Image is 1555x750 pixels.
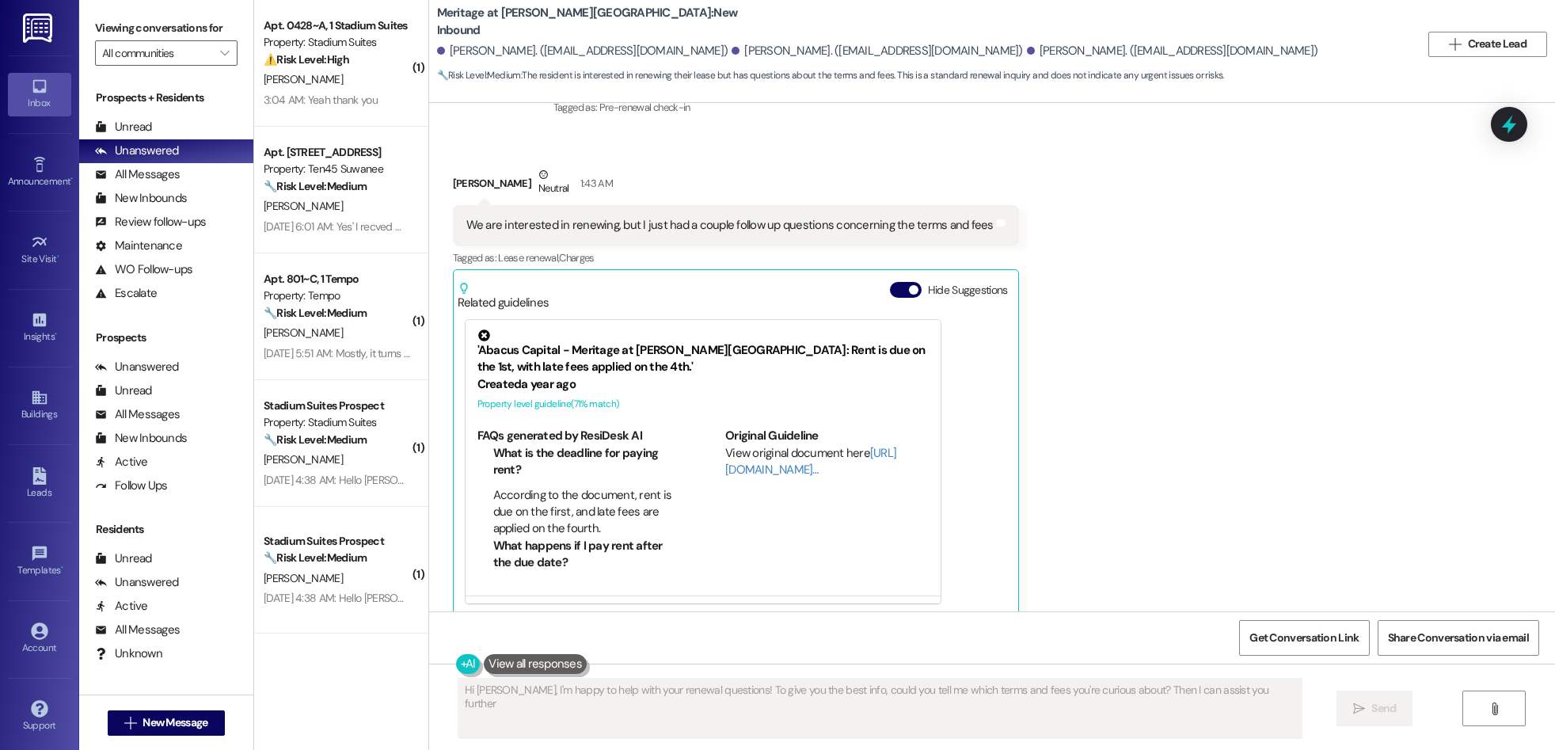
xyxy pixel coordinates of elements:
[1378,620,1539,656] button: Share Conversation via email
[437,5,754,39] b: Meritage at [PERSON_NAME][GEOGRAPHIC_DATA]: New Inbound
[477,396,929,413] div: Property level guideline ( 71 % match)
[725,445,896,478] a: [URL][DOMAIN_NAME]…
[264,452,343,466] span: [PERSON_NAME]
[264,550,367,565] strong: 🔧 Risk Level: Medium
[8,540,71,583] a: Templates •
[576,175,613,192] div: 1:43 AM
[1371,700,1396,717] span: Send
[95,359,179,375] div: Unanswered
[599,101,690,114] span: Pre-renewal check-in
[477,428,642,444] b: FAQs generated by ResiDesk AI
[95,383,152,399] div: Unread
[264,326,343,340] span: [PERSON_NAME]
[8,306,71,349] a: Insights •
[95,238,182,254] div: Maintenance
[8,695,71,738] a: Support
[95,574,179,591] div: Unanswered
[1449,38,1461,51] i: 
[95,645,162,662] div: Unknown
[264,144,410,161] div: Apt. [STREET_ADDRESS]
[928,282,1008,299] label: Hide Suggestions
[264,179,367,193] strong: 🔧 Risk Level: Medium
[437,67,1224,84] span: : The resident is interested in renewing their lease but has questions about the terms and fees. ...
[1428,32,1547,57] button: Create Lead
[95,550,152,567] div: Unread
[1239,620,1369,656] button: Get Conversation Link
[264,34,410,51] div: Property: Stadium Suites
[79,89,253,106] div: Prospects + Residents
[79,521,253,538] div: Residents
[95,261,192,278] div: WO Follow-ups
[95,214,206,230] div: Review follow-ups
[95,285,157,302] div: Escalate
[1488,702,1500,715] i: 
[264,271,410,287] div: Apt. 801~C, 1 Tempo
[95,119,152,135] div: Unread
[57,251,59,262] span: •
[458,282,549,311] div: Related guidelines
[264,533,410,550] div: Stadium Suites Prospect
[95,166,180,183] div: All Messages
[264,398,410,414] div: Stadium Suites Prospect
[95,406,180,423] div: All Messages
[264,414,410,431] div: Property: Stadium Suites
[8,463,71,505] a: Leads
[437,43,728,59] div: [PERSON_NAME]. ([EMAIL_ADDRESS][DOMAIN_NAME])
[466,217,994,234] div: We are interested in renewing, but I just had a couple follow up questions concerning the terms a...
[1249,630,1359,646] span: Get Conversation Link
[264,287,410,304] div: Property: Tempo
[95,190,187,207] div: New Inbounds
[264,161,410,177] div: Property: Ten45 Suwanee
[8,618,71,661] a: Account
[102,40,212,66] input: All communities
[220,47,229,59] i: 
[264,199,343,213] span: [PERSON_NAME]
[95,143,179,159] div: Unanswered
[458,679,1302,738] textarea: Hi [PERSON_NAME], I'm happy to help with your renewal questions! To give you the best info, could...
[143,714,207,731] span: New Message
[264,571,343,585] span: [PERSON_NAME]
[8,384,71,427] a: Buildings
[1388,630,1529,646] span: Share Conversation via email
[95,598,148,615] div: Active
[95,454,148,470] div: Active
[264,306,367,320] strong: 🔧 Risk Level: Medium
[493,487,681,538] li: According to the document, rent is due on the first, and late fees are applied on the fourth.
[8,229,71,272] a: Site Visit •
[493,445,681,479] li: What is the deadline for paying rent?
[1353,702,1365,715] i: 
[55,329,57,340] span: •
[477,376,929,393] div: Created a year ago
[264,93,378,107] div: 3:04 AM: Yeah thank you
[70,173,73,185] span: •
[553,96,1543,119] div: Tagged as:
[498,251,559,265] span: Lease renewal ,
[108,710,225,736] button: New Message
[1027,43,1318,59] div: [PERSON_NAME]. ([EMAIL_ADDRESS][DOMAIN_NAME])
[437,69,521,82] strong: 🔧 Risk Level: Medium
[23,13,55,43] img: ResiDesk Logo
[453,246,1019,269] div: Tagged as:
[535,166,572,200] div: Neutral
[61,562,63,573] span: •
[725,428,819,444] b: Original Guideline
[1336,691,1413,726] button: Send
[95,430,187,447] div: New Inbounds
[95,478,168,494] div: Follow Ups
[95,622,180,638] div: All Messages
[264,52,349,67] strong: ⚠️ Risk Level: High
[453,166,1019,205] div: [PERSON_NAME]
[477,329,929,376] div: 'Abacus Capital - Meritage at [PERSON_NAME][GEOGRAPHIC_DATA]: Rent is due on the 1st, with late f...
[8,73,71,116] a: Inbox
[264,72,343,86] span: [PERSON_NAME]
[264,17,410,34] div: Apt. 0428~A, 1 Stadium Suites
[124,717,136,729] i: 
[725,445,929,479] div: View original document here
[264,346,681,360] div: [DATE] 5:51 AM: Mostly, it turns on now, although it sounds a little odd. I think it's okay though
[493,538,681,572] li: What happens if I pay rent after the due date?
[732,43,1023,59] div: [PERSON_NAME]. ([EMAIL_ADDRESS][DOMAIN_NAME])
[79,329,253,346] div: Prospects
[95,16,238,40] label: Viewing conversations for
[264,432,367,447] strong: 🔧 Risk Level: Medium
[1468,36,1526,52] span: Create Lead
